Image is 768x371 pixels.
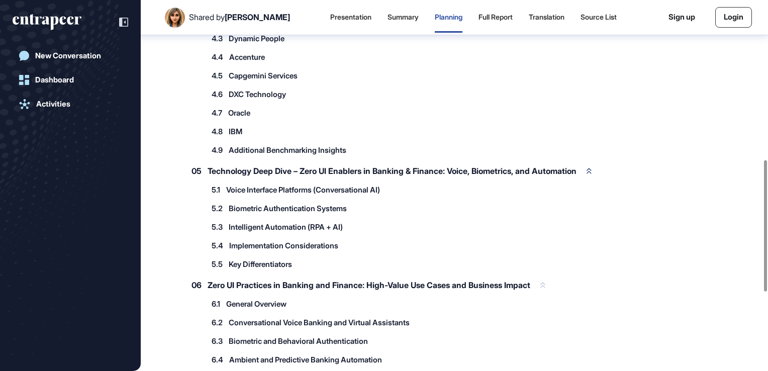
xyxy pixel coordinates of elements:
[581,13,617,22] div: Source List
[212,128,223,135] span: 4.8
[229,319,410,326] span: Conversational Voice Banking and Virtual Assistants
[229,128,242,135] span: IBM
[229,260,292,268] span: Key Differentiators
[35,51,101,60] div: New Conversation
[229,90,286,98] span: DXC Technology
[229,356,382,363] span: Ambient and Predictive Banking Automation
[229,53,265,61] span: Accenture
[228,109,250,117] span: Oracle
[388,13,419,22] div: Summary
[212,223,223,231] span: 5.3
[212,337,223,345] span: 6.3
[212,90,223,98] span: 4.6
[229,35,284,42] span: Dynamic People
[212,109,222,117] span: 4.7
[529,13,564,22] div: Translation
[212,72,223,79] span: 4.5
[229,223,343,231] span: Intelligent Automation (RPA + AI)
[212,300,220,308] span: 6.1
[225,12,290,22] span: [PERSON_NAME]
[715,7,752,28] a: Login
[212,205,223,212] span: 5.2
[212,242,223,249] span: 5.4
[212,146,223,154] span: 4.9
[208,281,530,289] span: Zero UI Practices in Banking and Finance: High-Value Use Cases and Business Impact
[189,13,290,22] div: Shared by
[212,186,220,194] span: 5.1
[229,146,346,154] span: Additional Benchmarking Insights
[165,8,185,28] img: User Image
[208,167,577,175] span: Technology Deep Dive – Zero UI Enablers in Banking & Finance: Voice, Biometrics, and Automation
[35,75,74,84] div: Dashboard
[212,53,223,61] span: 4.4
[212,260,223,268] span: 5.5
[229,205,347,212] span: Biometric Authentication Systems
[226,300,286,308] span: General Overview
[191,167,202,175] span: 05
[330,13,371,22] div: Presentation
[229,242,338,249] span: Implementation Considerations
[212,35,223,42] span: 4.3
[435,13,462,22] div: Planning
[668,12,695,23] a: Sign up
[226,186,380,194] span: Voice Interface Platforms (Conversational AI)
[36,100,70,109] div: Activities
[478,13,513,22] div: Full Report
[229,72,298,79] span: Capgemini Services
[13,14,81,30] div: entrapeer-logo
[191,281,202,289] span: 06
[212,319,223,326] span: 6.2
[229,337,368,345] span: Biometric and Behavioral Authentication
[212,356,223,363] span: 6.4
